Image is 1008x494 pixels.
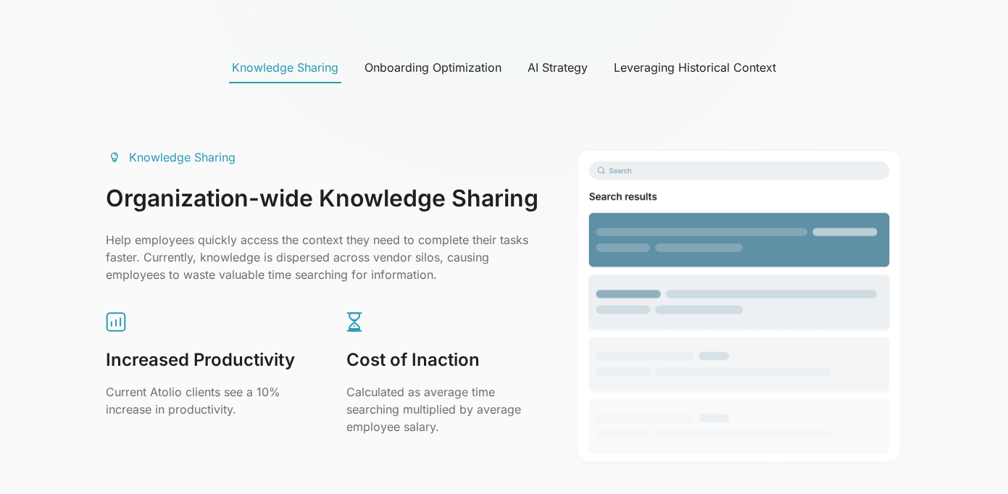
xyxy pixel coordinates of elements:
p: Calculated as average time searching multiplied by average employee salary. [346,383,541,435]
iframe: Chat Widget [936,424,1008,494]
h2: Increased Productivity [106,348,300,372]
div: Knowledge Sharing [232,59,338,76]
p: Current Atolio clients see a 10% increase in productivity. [106,383,300,418]
img: image [575,148,903,465]
div: Knowledge Sharing [129,148,236,166]
div: Onboarding Optimization [365,59,501,76]
div: Leveraging Historical Context [614,59,776,76]
div: AI Strategy [528,59,588,76]
p: Help employees quickly access the context they need to complete their tasks faster. Currently, kn... [106,231,541,283]
h2: Cost of Inaction [346,348,541,372]
h3: Organization-wide Knowledge Sharing [106,183,541,214]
